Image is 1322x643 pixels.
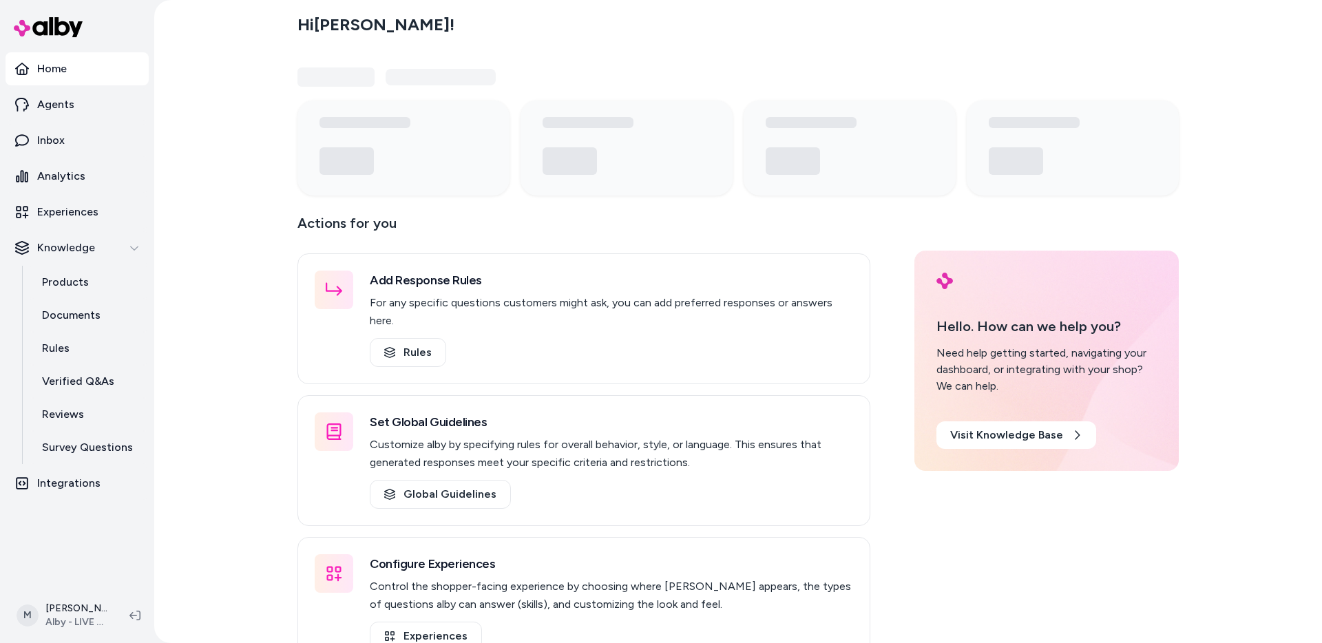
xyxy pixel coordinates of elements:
p: Customize alby by specifying rules for overall behavior, style, or language. This ensures that ge... [370,436,853,472]
p: Control the shopper-facing experience by choosing where [PERSON_NAME] appears, the types of quest... [370,578,853,613]
p: Inbox [37,132,65,149]
a: Survey Questions [28,431,149,464]
img: alby Logo [14,17,83,37]
p: Rules [42,340,70,357]
a: Integrations [6,467,149,500]
h3: Set Global Guidelines [370,412,853,432]
p: Integrations [37,475,101,492]
button: Knowledge [6,231,149,264]
a: Agents [6,88,149,121]
a: Inbox [6,124,149,157]
h3: Add Response Rules [370,271,853,290]
p: Hello. How can we help you? [936,316,1157,337]
a: Home [6,52,149,85]
h2: Hi [PERSON_NAME] ! [297,14,454,35]
button: M[PERSON_NAME]Alby - LIVE on [DOMAIN_NAME] [8,593,118,637]
a: Documents [28,299,149,332]
a: Rules [28,332,149,365]
p: Analytics [37,168,85,185]
p: Reviews [42,406,84,423]
p: Agents [37,96,74,113]
p: Home [37,61,67,77]
a: Experiences [6,196,149,229]
h3: Configure Experiences [370,554,853,573]
a: Products [28,266,149,299]
p: For any specific questions customers might ask, you can add preferred responses or answers here. [370,294,853,330]
span: M [17,604,39,626]
p: Verified Q&As [42,373,114,390]
p: Survey Questions [42,439,133,456]
a: Analytics [6,160,149,193]
span: Alby - LIVE on [DOMAIN_NAME] [45,615,107,629]
p: Actions for you [297,212,870,245]
div: Need help getting started, navigating your dashboard, or integrating with your shop? We can help. [936,345,1157,394]
p: Knowledge [37,240,95,256]
a: Rules [370,338,446,367]
p: Experiences [37,204,98,220]
p: Products [42,274,89,291]
p: Documents [42,307,101,324]
img: alby Logo [936,273,953,289]
a: Verified Q&As [28,365,149,398]
a: Reviews [28,398,149,431]
a: Global Guidelines [370,480,511,509]
p: [PERSON_NAME] [45,602,107,615]
a: Visit Knowledge Base [936,421,1096,449]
